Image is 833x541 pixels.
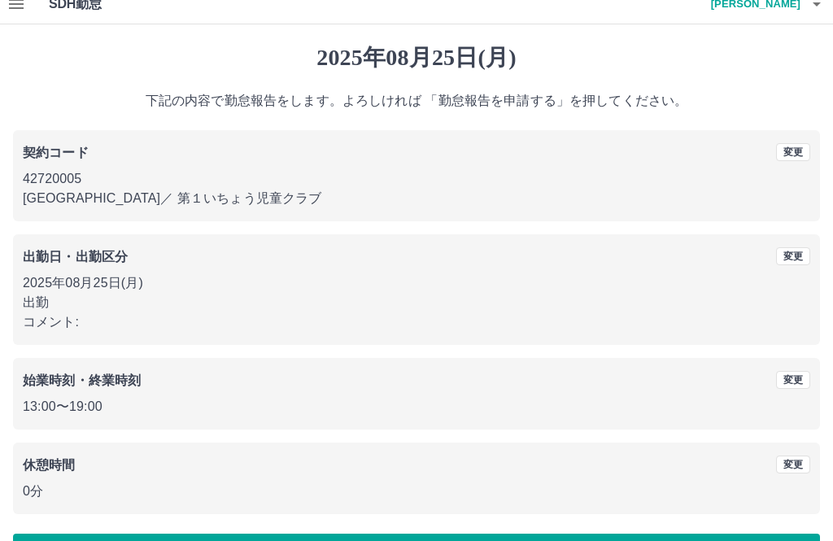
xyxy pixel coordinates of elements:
button: 変更 [776,247,810,265]
b: 契約コード [23,146,89,159]
p: 42720005 [23,169,810,189]
p: 下記の内容で勤怠報告をします。よろしければ 「勤怠報告を申請する」を押してください。 [13,91,820,111]
p: 2025年08月25日(月) [23,273,810,293]
p: 13:00 〜 19:00 [23,397,810,417]
p: 出勤 [23,293,810,312]
button: 変更 [776,371,810,389]
button: 変更 [776,456,810,473]
p: 0分 [23,482,810,501]
b: 出勤日・出勤区分 [23,250,128,264]
p: コメント: [23,312,810,332]
h1: 2025年08月25日(月) [13,44,820,72]
button: 変更 [776,143,810,161]
b: 始業時刻・終業時刻 [23,373,141,387]
p: [GEOGRAPHIC_DATA] ／ 第１いちょう児童クラブ [23,189,810,208]
b: 休憩時間 [23,458,76,472]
